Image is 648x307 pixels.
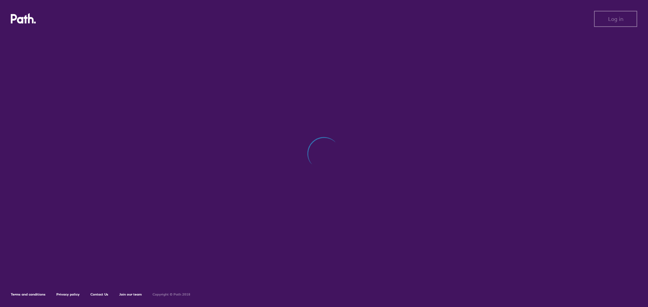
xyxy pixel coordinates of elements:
[11,292,46,297] a: Terms and conditions
[90,292,108,297] a: Contact Us
[56,292,80,297] a: Privacy policy
[119,292,142,297] a: Join our team
[594,11,637,27] button: Log in
[153,293,190,297] h6: Copyright © Path 2018
[608,16,623,22] span: Log in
